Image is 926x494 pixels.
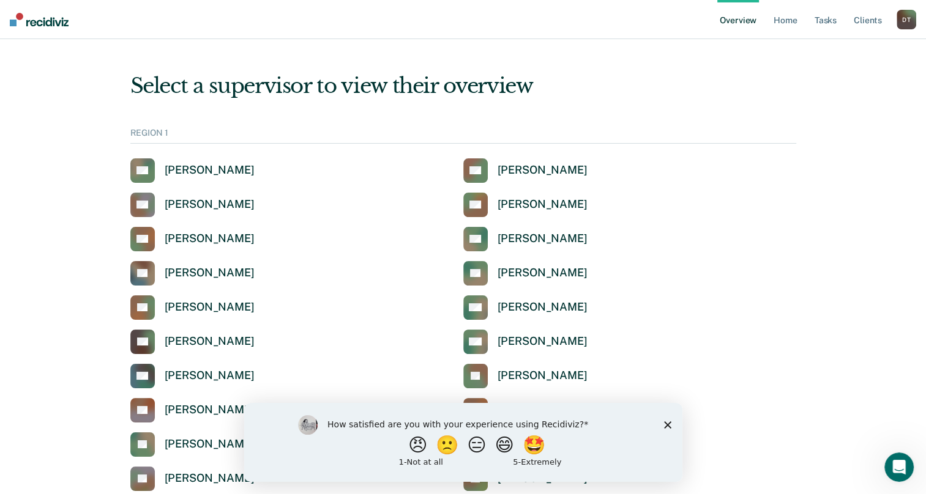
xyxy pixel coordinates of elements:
[165,369,255,383] div: [PERSON_NAME]
[463,158,588,183] a: [PERSON_NAME]
[897,10,916,29] button: DT
[498,266,588,280] div: [PERSON_NAME]
[463,227,588,251] a: [PERSON_NAME]
[165,163,255,177] div: [PERSON_NAME]
[498,197,588,212] div: [PERSON_NAME]
[130,227,255,251] a: [PERSON_NAME]
[498,369,588,383] div: [PERSON_NAME]
[130,73,796,98] div: Select a supervisor to view their overview
[165,437,255,451] div: [PERSON_NAME]
[165,300,255,314] div: [PERSON_NAME]
[130,158,255,183] a: [PERSON_NAME]
[498,300,588,314] div: [PERSON_NAME]
[130,330,255,354] a: [PERSON_NAME]
[884,452,914,482] iframe: Intercom live chat
[130,364,255,388] a: [PERSON_NAME]
[463,295,588,320] a: [PERSON_NAME]
[130,432,255,457] a: [PERSON_NAME]
[463,398,588,422] a: [PERSON_NAME]
[463,364,588,388] a: [PERSON_NAME]
[165,232,255,246] div: [PERSON_NAME]
[463,193,588,217] a: [PERSON_NAME]
[130,193,255,217] a: [PERSON_NAME]
[165,403,255,417] div: [PERSON_NAME]
[165,471,255,485] div: [PERSON_NAME]
[130,295,255,320] a: [PERSON_NAME]
[10,13,69,26] img: Recidiviz
[244,403,682,482] iframe: Survey by Kim from Recidiviz
[130,466,255,491] a: [PERSON_NAME]
[498,163,588,177] div: [PERSON_NAME]
[498,232,588,246] div: [PERSON_NAME]
[463,330,588,354] a: [PERSON_NAME]
[130,128,796,144] div: REGION 1
[165,266,255,280] div: [PERSON_NAME]
[463,261,588,286] a: [PERSON_NAME]
[130,261,255,286] a: [PERSON_NAME]
[498,334,588,348] div: [PERSON_NAME]
[897,10,916,29] div: D T
[165,334,255,348] div: [PERSON_NAME]
[165,197,255,212] div: [PERSON_NAME]
[130,398,255,422] a: [PERSON_NAME]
